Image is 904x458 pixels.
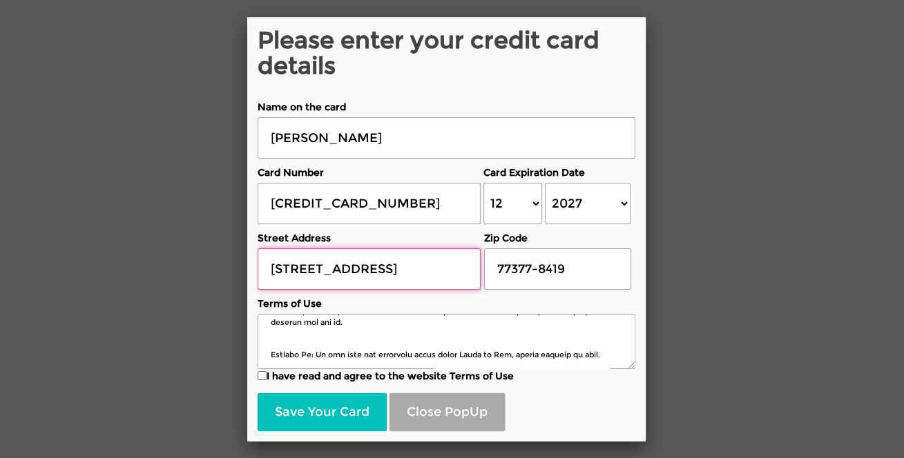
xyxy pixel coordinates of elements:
[484,248,631,290] input: Zip Code
[484,231,631,245] label: Zip Code
[258,231,481,245] label: Street Address
[258,314,635,369] textarea: Loremip do Sitametc Adip, elitsedd ei Temporin Utlab Etd. Magna Aliqu en Adminim veniam quis nos ...
[258,297,635,310] label: Terms of Use
[258,248,481,290] input: Street Address
[258,28,635,79] h2: Please enter your credit card details
[258,369,635,383] label: I have read and agree to the website Terms of Use
[258,117,635,159] input: Name on the card
[258,100,635,114] label: Name on the card
[258,393,387,432] button: Save Your Card
[258,183,481,224] input: Card Number
[258,166,481,179] label: Card Number
[258,371,267,380] input: I have read and agree to the website Terms of Use
[390,393,505,432] button: Close PopUp
[483,166,631,179] label: Card Expiration Date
